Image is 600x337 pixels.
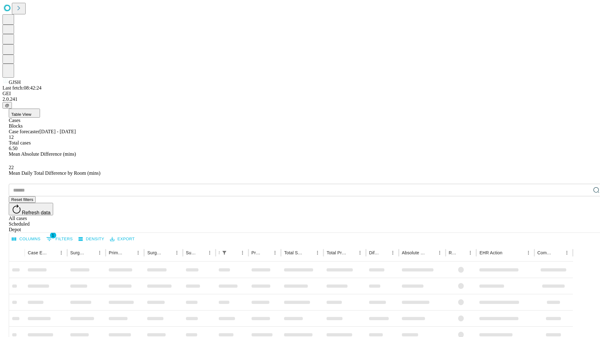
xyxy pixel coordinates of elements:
[427,248,435,257] button: Sort
[39,129,76,134] span: [DATE] - [DATE]
[147,250,163,255] div: Surgery Name
[284,250,304,255] div: Total Scheduled Duration
[9,196,36,203] button: Reset filters
[186,250,196,255] div: Surgery Date
[48,248,57,257] button: Sort
[524,248,533,257] button: Menu
[2,91,597,96] div: GEI
[10,234,42,244] button: Select columns
[356,248,364,257] button: Menu
[220,248,229,257] button: Show filters
[435,248,444,257] button: Menu
[466,248,475,257] button: Menu
[304,248,313,257] button: Sort
[229,248,238,257] button: Sort
[537,250,553,255] div: Comments
[87,248,95,257] button: Sort
[313,248,322,257] button: Menu
[125,248,134,257] button: Sort
[457,248,466,257] button: Sort
[28,250,47,255] div: Case Epic Id
[108,234,136,244] button: Export
[9,165,14,170] span: 22
[22,210,51,215] span: Refresh data
[11,197,33,202] span: Reset filters
[327,250,346,255] div: Total Predicted Duration
[9,134,14,140] span: 12
[50,232,56,238] span: 1
[271,248,279,257] button: Menu
[449,250,457,255] div: Resolved in EHR
[2,85,42,90] span: Last fetch: 08:42:24
[388,248,397,257] button: Menu
[197,248,205,257] button: Sort
[164,248,172,257] button: Sort
[70,250,86,255] div: Surgeon Name
[77,234,106,244] button: Density
[172,248,181,257] button: Menu
[45,234,74,244] button: Show filters
[9,129,39,134] span: Case forecaster
[2,96,597,102] div: 2.0.241
[57,248,66,257] button: Menu
[369,250,379,255] div: Difference
[5,103,9,108] span: @
[9,140,31,145] span: Total cases
[252,250,262,255] div: Predicted In Room Duration
[402,250,426,255] div: Absolute Difference
[9,203,53,215] button: Refresh data
[205,248,214,257] button: Menu
[134,248,142,257] button: Menu
[9,80,21,85] span: GJSH
[9,151,76,157] span: Mean Absolute Difference (mins)
[2,102,12,109] button: @
[95,248,104,257] button: Menu
[9,170,100,176] span: Mean Daily Total Difference by Room (mins)
[347,248,356,257] button: Sort
[109,250,124,255] div: Primary Service
[220,248,229,257] div: 1 active filter
[554,248,562,257] button: Sort
[9,109,40,118] button: Table View
[238,248,247,257] button: Menu
[562,248,571,257] button: Menu
[9,146,17,151] span: 6.50
[380,248,388,257] button: Sort
[479,250,502,255] div: EHR Action
[262,248,271,257] button: Sort
[503,248,512,257] button: Sort
[11,112,31,117] span: Table View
